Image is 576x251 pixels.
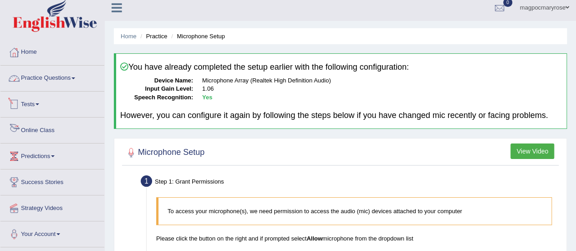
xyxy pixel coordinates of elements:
[120,85,193,93] dt: Input Gain Level:
[202,77,562,85] dd: Microphone Array (Realtek High Definition Audio)
[0,221,104,244] a: Your Account
[0,169,104,192] a: Success Stories
[120,77,193,85] dt: Device Name:
[202,94,212,101] b: Yes
[202,85,562,93] dd: 1.06
[137,173,562,193] div: Step 1: Grant Permissions
[0,195,104,218] a: Strategy Videos
[168,207,542,215] p: To access your microphone(s), we need permission to access the audio (mic) devices attached to yo...
[0,92,104,114] a: Tests
[156,234,552,243] p: Please click the button on the right and if prompted select microphone from the dropdown list
[306,235,322,242] b: Allow
[120,93,193,102] dt: Speech Recognition:
[0,143,104,166] a: Predictions
[120,111,562,120] h4: However, you can configure it again by following the steps below if you have changed mic recently...
[0,40,104,62] a: Home
[120,62,562,72] h4: You have already completed the setup earlier with the following configuration:
[169,32,225,41] li: Microphone Setup
[121,33,137,40] a: Home
[0,66,104,88] a: Practice Questions
[0,118,104,140] a: Online Class
[124,146,204,159] h2: Microphone Setup
[510,143,554,159] button: View Video
[138,32,167,41] li: Practice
